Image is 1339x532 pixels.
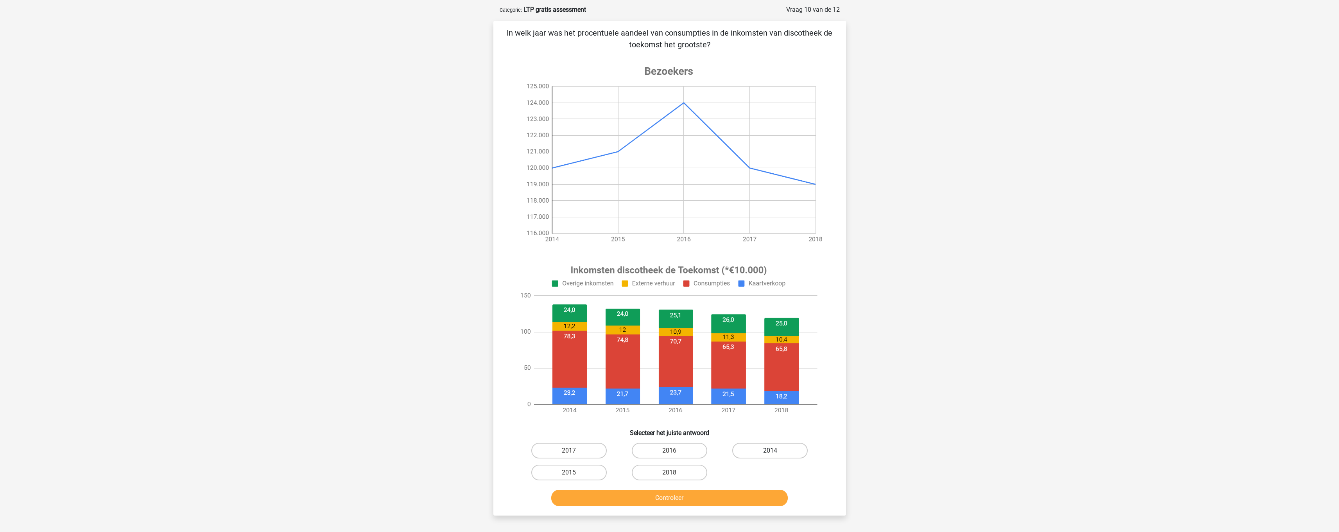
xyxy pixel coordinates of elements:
label: 2014 [732,443,808,458]
label: 2018 [632,465,707,480]
strong: LTP gratis assessment [523,6,586,13]
div: Vraag 10 van de 12 [786,5,840,14]
label: 2016 [632,443,707,458]
label: 2015 [531,465,607,480]
p: In welk jaar was het procentuele aandeel van consumpties in de inkomsten van discotheek de toekom... [506,27,834,50]
h6: Selecteer het juiste antwoord [506,423,834,437]
label: 2017 [531,443,607,458]
small: Categorie: [500,7,522,13]
button: Controleer [551,490,788,506]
